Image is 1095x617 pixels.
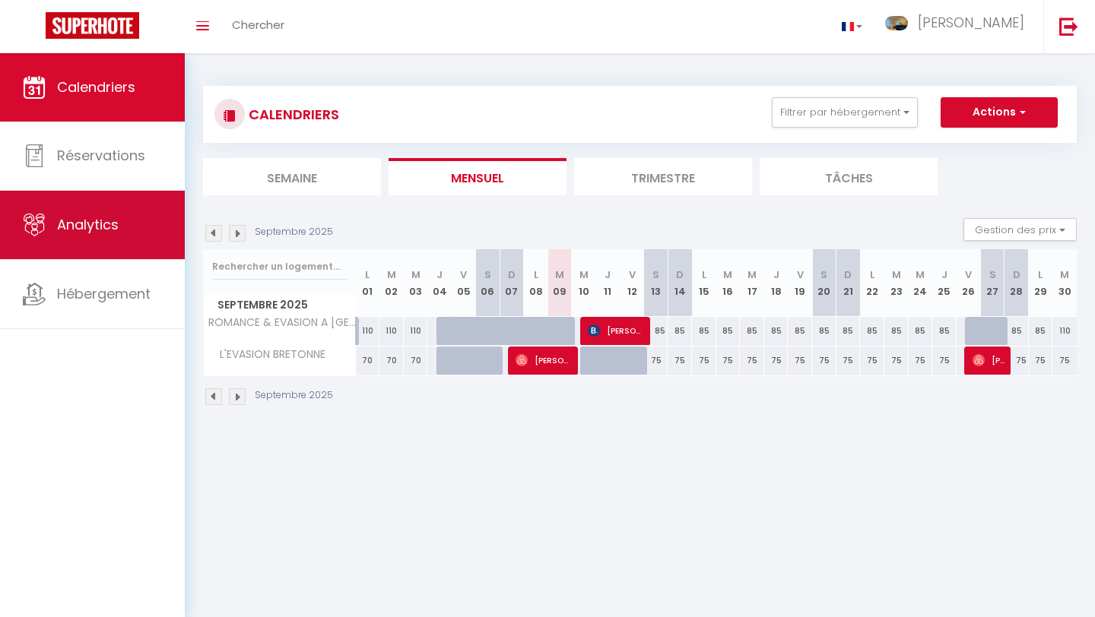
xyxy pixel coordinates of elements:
button: Filtrer par hébergement [772,97,918,128]
span: [PERSON_NAME] [973,346,1005,375]
abbr: D [508,267,516,282]
th: 22 [860,249,884,317]
abbr: M [579,267,589,282]
abbr: L [870,267,874,282]
div: 75 [716,346,741,375]
div: 85 [788,317,812,345]
div: 75 [764,346,789,375]
abbr: V [629,267,636,282]
th: 25 [932,249,957,317]
div: 70 [356,346,380,375]
li: Semaine [203,158,381,195]
span: [PERSON_NAME] [516,346,573,375]
th: 29 [1029,249,1053,317]
div: 75 [692,346,716,375]
div: 85 [860,317,884,345]
abbr: M [916,267,925,282]
abbr: S [820,267,827,282]
abbr: J [436,267,443,282]
div: 70 [379,346,404,375]
th: 06 [476,249,500,317]
abbr: S [652,267,659,282]
abbr: M [747,267,757,282]
th: 16 [716,249,741,317]
th: 02 [379,249,404,317]
div: 75 [812,346,836,375]
th: 12 [620,249,644,317]
th: 14 [668,249,692,317]
img: logout [1059,17,1078,36]
th: 03 [404,249,428,317]
abbr: M [892,267,901,282]
div: 85 [692,317,716,345]
div: 110 [356,317,380,345]
li: Trimestre [574,158,752,195]
div: 85 [1029,317,1053,345]
abbr: D [676,267,684,282]
abbr: L [534,267,538,282]
th: 17 [740,249,764,317]
div: 85 [909,317,933,345]
span: Analytics [57,215,119,234]
abbr: M [723,267,732,282]
div: 75 [836,346,861,375]
abbr: V [797,267,804,282]
div: 85 [1005,317,1029,345]
h3: CALENDRIERS [245,97,339,131]
div: 110 [379,317,404,345]
abbr: L [1038,267,1043,282]
img: Super Booking [46,12,139,39]
div: 110 [1052,317,1077,345]
abbr: S [484,267,491,282]
div: 85 [716,317,741,345]
button: Actions [941,97,1058,128]
div: 85 [644,317,668,345]
button: Gestion des prix [963,218,1077,241]
span: Chercher [232,17,284,33]
th: 27 [980,249,1005,317]
p: Septembre 2025 [255,388,333,403]
th: 23 [884,249,909,317]
abbr: M [1060,267,1069,282]
span: [PERSON_NAME] [918,13,1024,32]
abbr: M [411,267,421,282]
span: Hébergement [57,284,151,303]
th: 09 [547,249,572,317]
div: 75 [1029,346,1053,375]
th: 13 [644,249,668,317]
span: ROMANCE & EVASION A [GEOGRAPHIC_DATA] [206,317,358,328]
th: 11 [596,249,620,317]
th: 18 [764,249,789,317]
li: Mensuel [389,158,567,195]
th: 28 [1005,249,1029,317]
th: 20 [812,249,836,317]
abbr: M [387,267,396,282]
div: 70 [404,346,428,375]
div: 75 [788,346,812,375]
th: 08 [524,249,548,317]
th: 15 [692,249,716,317]
div: 75 [884,346,909,375]
th: 04 [427,249,452,317]
abbr: J [605,267,611,282]
abbr: J [941,267,947,282]
li: Tâches [760,158,938,195]
th: 21 [836,249,861,317]
abbr: S [989,267,996,282]
div: 75 [644,346,668,375]
div: 85 [836,317,861,345]
button: Ouvrir le widget de chat LiveChat [12,6,58,52]
abbr: L [365,267,370,282]
div: 85 [812,317,836,345]
th: 24 [909,249,933,317]
div: 75 [860,346,884,375]
div: 85 [764,317,789,345]
th: 10 [572,249,596,317]
div: 85 [668,317,692,345]
div: 75 [909,346,933,375]
div: 85 [884,317,909,345]
input: Rechercher un logement... [212,253,347,280]
th: 30 [1052,249,1077,317]
th: 26 [957,249,981,317]
img: ... [885,16,908,30]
